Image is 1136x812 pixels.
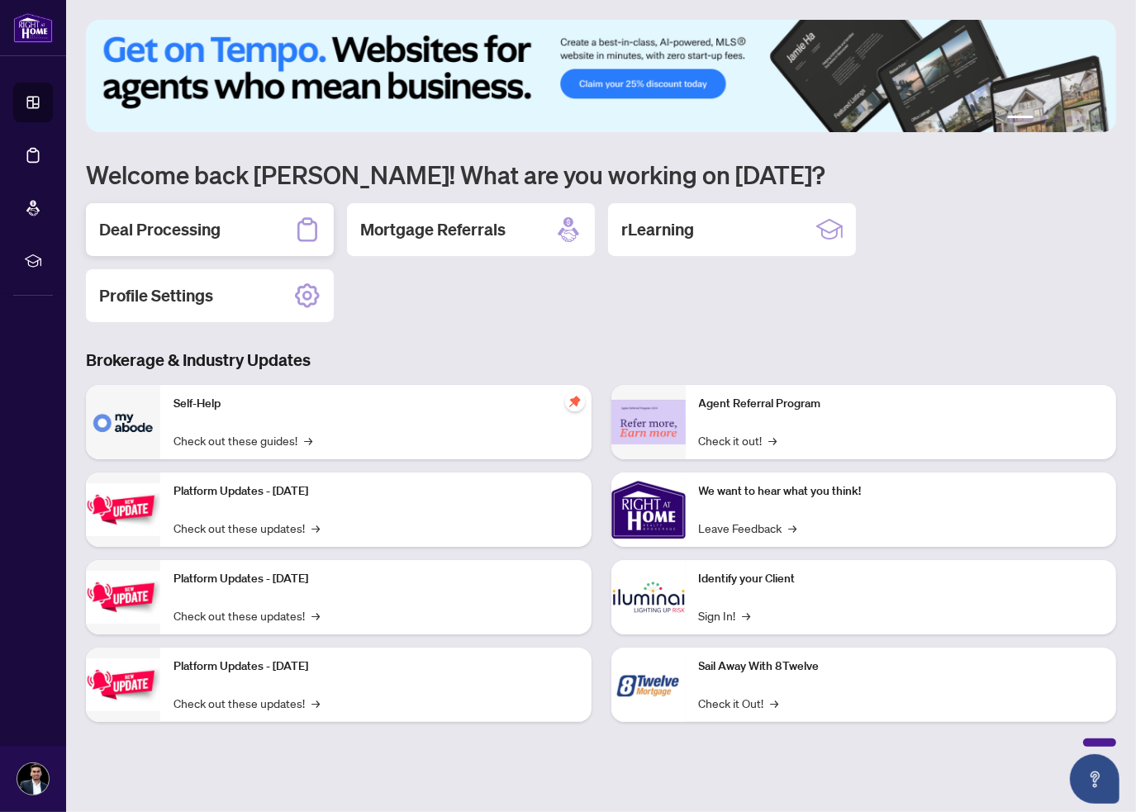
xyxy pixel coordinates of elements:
h2: Deal Processing [99,218,221,241]
h1: Welcome back [PERSON_NAME]! What are you working on [DATE]? [86,159,1116,190]
span: → [789,519,797,537]
h2: rLearning [621,218,694,241]
h2: Profile Settings [99,284,213,307]
img: Profile Icon [17,763,49,795]
img: Sail Away With 8Twelve [611,648,686,722]
span: → [304,431,312,449]
img: Identify your Client [611,560,686,634]
img: Self-Help [86,385,160,459]
p: Self-Help [173,395,578,413]
p: Identify your Client [699,570,1104,588]
button: Open asap [1070,754,1119,804]
a: Check out these updates!→ [173,519,320,537]
button: 3 [1053,116,1060,122]
a: Check out these updates!→ [173,694,320,712]
button: 2 [1040,116,1047,122]
a: Check it Out!→ [699,694,779,712]
p: Platform Updates - [DATE] [173,482,578,501]
span: pushpin [565,392,585,411]
p: Sail Away With 8Twelve [699,658,1104,676]
img: Platform Updates - June 23, 2025 [86,658,160,710]
img: Platform Updates - July 8, 2025 [86,571,160,623]
span: → [311,694,320,712]
img: Slide 0 [86,20,1116,132]
p: Agent Referral Program [699,395,1104,413]
img: Agent Referral Program [611,400,686,445]
p: We want to hear what you think! [699,482,1104,501]
span: → [743,606,751,624]
button: 5 [1080,116,1086,122]
a: Sign In!→ [699,606,751,624]
a: Check it out!→ [699,431,777,449]
a: Leave Feedback→ [699,519,797,537]
button: 1 [1007,116,1034,122]
span: → [769,431,777,449]
span: → [311,519,320,537]
p: Platform Updates - [DATE] [173,570,578,588]
span: → [771,694,779,712]
button: 6 [1093,116,1100,122]
img: We want to hear what you think! [611,472,686,547]
a: Check out these updates!→ [173,606,320,624]
h3: Brokerage & Industry Updates [86,349,1116,372]
h2: Mortgage Referrals [360,218,506,241]
a: Check out these guides!→ [173,431,312,449]
img: logo [13,12,53,43]
img: Platform Updates - July 21, 2025 [86,483,160,535]
p: Platform Updates - [DATE] [173,658,578,676]
button: 4 [1067,116,1073,122]
span: → [311,606,320,624]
